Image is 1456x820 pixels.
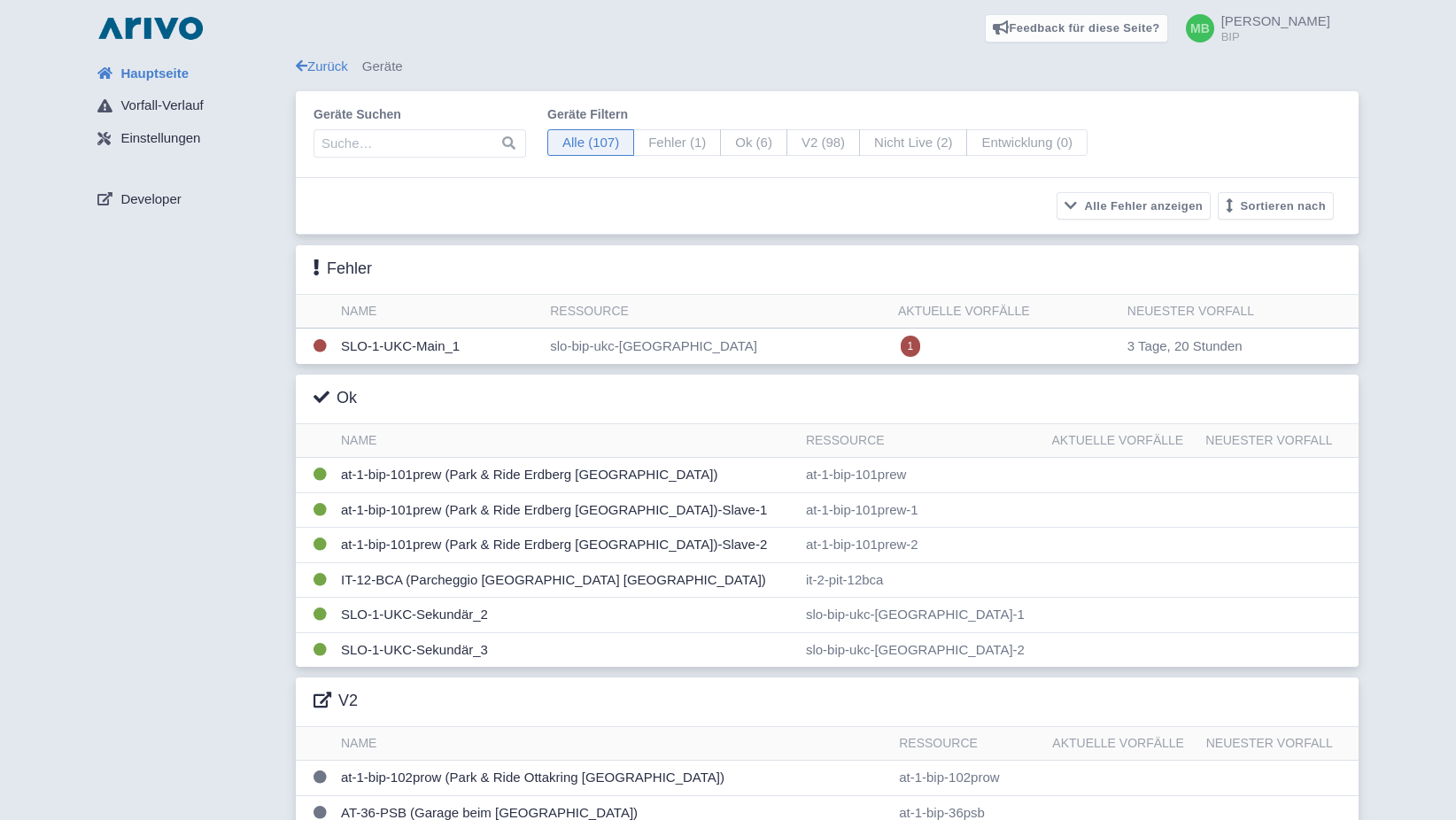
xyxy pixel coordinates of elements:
[799,492,1045,528] td: at-1-bip-101prew-1
[334,458,799,493] td: at-1-bip-101prew (Park & Ride Erdberg [GEOGRAPHIC_DATA])
[334,727,892,761] th: Name
[901,336,921,357] span: 1
[1127,338,1243,353] span: 3 Tage, 20 Stunden
[1218,192,1334,220] button: Sortieren nach
[1221,13,1330,28] span: [PERSON_NAME]
[83,122,296,156] a: Einstellungen
[799,424,1045,458] th: Ressource
[1221,31,1330,43] small: BIP
[891,295,1120,329] th: Aktuelle Vorfälle
[120,128,200,149] span: Einstellungen
[547,129,634,157] span: Alle (107)
[799,632,1045,667] td: slo-bip-ukc-[GEOGRAPHIC_DATA]-2
[334,761,892,796] td: at-1-bip-102prow (Park & Ride Ottakring [GEOGRAPHIC_DATA])
[720,129,787,157] span: Ok (6)
[314,105,526,124] label: Geräte suchen
[985,14,1168,43] a: Feedback für diese Seite?
[314,129,526,158] input: Suche…
[1057,192,1211,220] button: Alle Fehler anzeigen
[120,64,189,84] span: Hauptseite
[799,528,1045,563] td: at-1-bip-101prew-2
[966,129,1088,157] span: Entwicklung (0)
[334,424,799,458] th: Name
[1045,727,1198,761] th: Aktuelle Vorfälle
[94,14,207,43] img: logo
[334,329,543,365] td: SLO-1-UKC-Main_1
[83,182,296,216] a: Developer
[334,492,799,528] td: at-1-bip-101prew (Park & Ride Erdberg [GEOGRAPHIC_DATA])-Slave-1
[1175,14,1330,43] a: [PERSON_NAME] BIP
[786,129,860,157] span: V2 (98)
[892,727,1045,761] th: Ressource
[296,58,348,73] a: Zurück
[83,57,296,90] a: Hauptseite
[1199,727,1359,761] th: Neuester Vorfall
[296,57,1359,77] div: Geräte
[1198,424,1359,458] th: Neuester Vorfall
[334,295,543,329] th: Name
[1120,295,1359,329] th: Neuester Vorfall
[334,528,799,563] td: at-1-bip-101prew (Park & Ride Erdberg [GEOGRAPHIC_DATA])-Slave-2
[543,295,891,329] th: Ressource
[314,259,372,279] h3: Fehler
[633,129,721,157] span: Fehler (1)
[334,632,799,667] td: SLO-1-UKC-Sekundär_3
[892,761,1045,796] td: at-1-bip-102prow
[799,562,1045,598] td: it-2-pit-12bca
[547,105,1088,124] label: Geräte filtern
[799,598,1045,633] td: slo-bip-ukc-[GEOGRAPHIC_DATA]-1
[1045,424,1199,458] th: Aktuelle Vorfälle
[543,329,891,365] td: slo-bip-ukc-[GEOGRAPHIC_DATA]
[120,96,203,116] span: Vorfall-Verlauf
[859,129,967,157] span: Nicht Live (2)
[83,89,296,123] a: Vorfall-Verlauf
[120,190,181,210] span: Developer
[799,458,1045,493] td: at-1-bip-101prew
[314,692,358,711] h3: V2
[334,562,799,598] td: IT-12-BCA (Parcheggio [GEOGRAPHIC_DATA] [GEOGRAPHIC_DATA])
[314,389,357,408] h3: Ok
[334,598,799,633] td: SLO-1-UKC-Sekundär_2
